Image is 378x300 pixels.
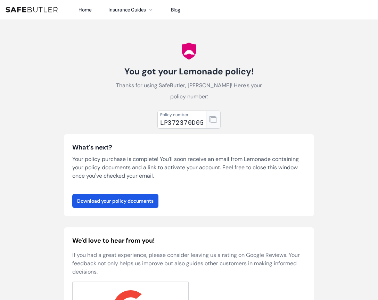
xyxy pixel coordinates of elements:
[160,112,204,117] div: Policy number
[171,7,180,13] a: Blog
[72,155,306,180] p: Your policy purchase is complete! You'll soon receive an email from Lemonade containing your poli...
[72,251,306,276] p: If you had a great experience, please consider leaving us a rating on Google Reviews. Your feedba...
[72,236,306,245] h2: We'd love to hear from you!
[108,6,154,14] button: Insurance Guides
[160,117,204,127] div: LP372370D05
[111,80,267,102] p: Thanks for using SafeButler, [PERSON_NAME]! Here's your policy number:
[72,194,158,208] a: Download your policy documents
[79,7,92,13] a: Home
[72,143,306,152] h3: What's next?
[111,66,267,77] h1: You got your Lemonade policy!
[6,7,58,13] img: SafeButler Text Logo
